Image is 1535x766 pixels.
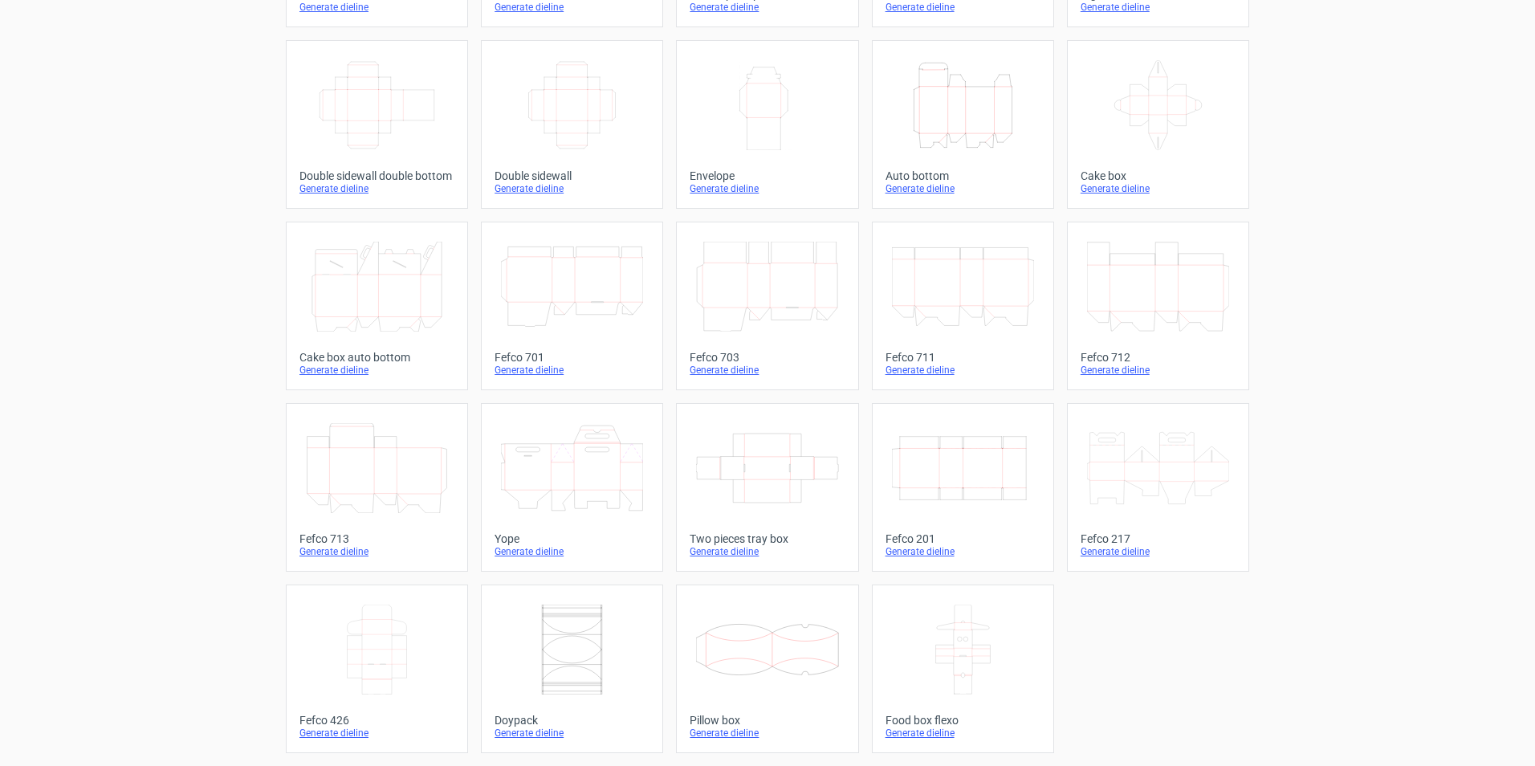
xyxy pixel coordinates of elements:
a: Cake box auto bottomGenerate dieline [286,222,468,390]
a: Fefco 711Generate dieline [872,222,1054,390]
div: Generate dieline [299,727,454,740]
div: Generate dieline [886,182,1040,195]
a: Fefco 701Generate dieline [481,222,663,390]
a: Auto bottomGenerate dieline [872,40,1054,209]
div: Fefco 426 [299,714,454,727]
div: Generate dieline [690,545,845,558]
div: Generate dieline [886,364,1040,377]
div: Generate dieline [495,1,649,14]
a: Food box flexoGenerate dieline [872,585,1054,753]
div: Generate dieline [690,182,845,195]
a: Fefco 703Generate dieline [676,222,858,390]
div: Fefco 217 [1081,532,1236,545]
div: Generate dieline [299,545,454,558]
div: Fefco 711 [886,351,1040,364]
div: Generate dieline [690,727,845,740]
div: Doypack [495,714,649,727]
div: Generate dieline [690,1,845,14]
div: Generate dieline [886,1,1040,14]
a: Pillow boxGenerate dieline [676,585,858,753]
div: Fefco 712 [1081,351,1236,364]
div: Generate dieline [1081,1,1236,14]
div: Fefco 701 [495,351,649,364]
a: Fefco 712Generate dieline [1067,222,1249,390]
div: Auto bottom [886,169,1040,182]
div: Double sidewall double bottom [299,169,454,182]
div: Envelope [690,169,845,182]
div: Cake box [1081,169,1236,182]
a: Cake boxGenerate dieline [1067,40,1249,209]
div: Fefco 201 [886,532,1040,545]
div: Generate dieline [299,1,454,14]
div: Generate dieline [1081,364,1236,377]
a: YopeGenerate dieline [481,403,663,572]
a: Two pieces tray boxGenerate dieline [676,403,858,572]
div: Generate dieline [495,727,649,740]
div: Generate dieline [495,364,649,377]
div: Fefco 713 [299,532,454,545]
div: Generate dieline [495,545,649,558]
a: DoypackGenerate dieline [481,585,663,753]
div: Generate dieline [690,364,845,377]
a: Fefco 426Generate dieline [286,585,468,753]
a: Double sidewallGenerate dieline [481,40,663,209]
div: Generate dieline [1081,545,1236,558]
div: Yope [495,532,649,545]
div: Fefco 703 [690,351,845,364]
div: Double sidewall [495,169,649,182]
div: Food box flexo [886,714,1040,727]
div: Generate dieline [299,182,454,195]
div: Generate dieline [495,182,649,195]
a: Fefco 217Generate dieline [1067,403,1249,572]
div: Two pieces tray box [690,532,845,545]
div: Generate dieline [299,364,454,377]
div: Generate dieline [886,727,1040,740]
a: Double sidewall double bottomGenerate dieline [286,40,468,209]
div: Pillow box [690,714,845,727]
a: Fefco 713Generate dieline [286,403,468,572]
div: Cake box auto bottom [299,351,454,364]
div: Generate dieline [1081,182,1236,195]
a: Fefco 201Generate dieline [872,403,1054,572]
div: Generate dieline [886,545,1040,558]
a: EnvelopeGenerate dieline [676,40,858,209]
